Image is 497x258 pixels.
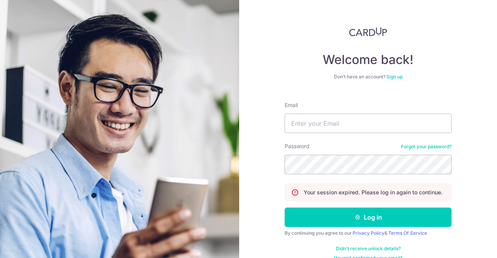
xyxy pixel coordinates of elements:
[336,246,401,252] a: Didn't receive unlock details?
[285,208,452,227] button: Log in
[401,144,452,150] a: Forgot your password?
[285,114,452,133] input: Enter your Email
[388,230,427,236] a: Terms Of Service
[285,230,452,236] div: By continuing you agree to our &
[386,74,403,80] a: Sign up
[349,27,387,36] img: CardUp Logo
[285,52,452,68] h4: Welcome back!
[285,101,298,109] label: Email
[304,189,443,196] p: Your session expired. Please log in again to continue.
[285,142,309,150] label: Password
[353,230,384,236] a: Privacy Policy
[285,74,452,80] div: Don’t have an account?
